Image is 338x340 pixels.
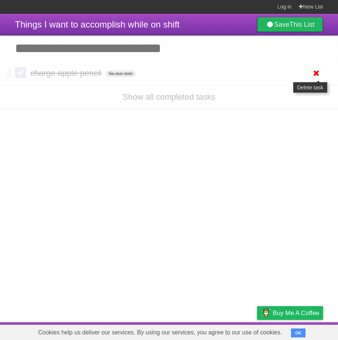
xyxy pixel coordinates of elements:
[15,19,180,29] span: Things I want to accomplish while on shift
[158,324,173,338] a: About
[261,307,271,319] img: Buy me a coffee
[123,92,215,102] a: Show all completed tasks
[290,21,314,28] b: This List
[257,306,323,320] a: Buy me a coffee
[182,324,213,338] a: Developers
[222,324,238,338] a: Terms
[276,324,323,338] a: Suggest a feature
[31,325,290,340] span: Cookies help us deliver our services. By using our services, you agree to our use of cookies.
[106,70,136,77] span: No due date
[273,307,319,320] span: Buy me a coffee
[257,17,323,32] a: SaveThis List
[30,68,103,78] span: charge apple pencil
[291,328,306,337] button: OK
[247,324,267,338] a: Privacy
[15,67,26,78] label: Done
